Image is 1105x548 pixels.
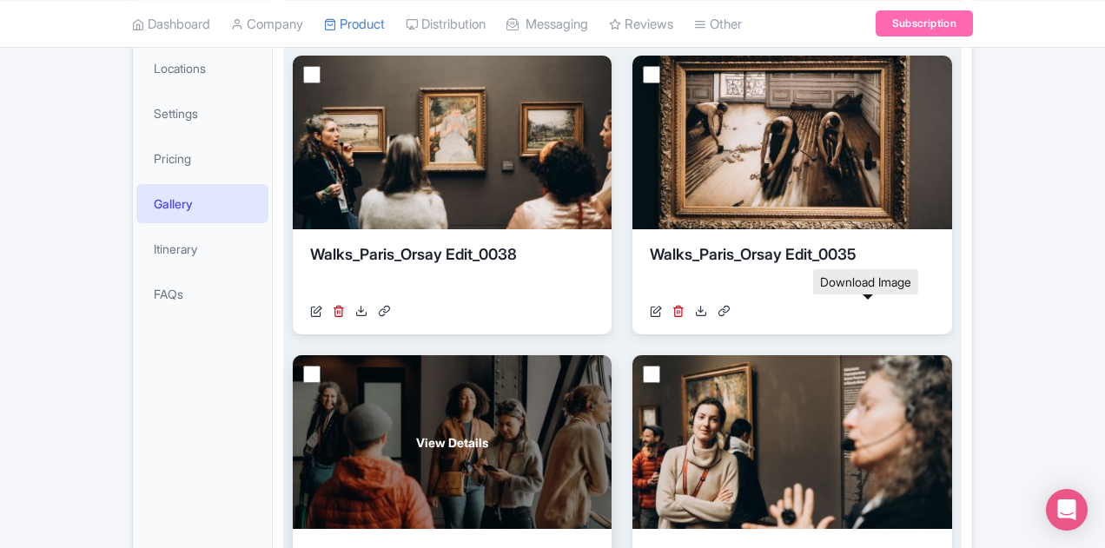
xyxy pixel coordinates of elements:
[416,433,488,452] span: View Details
[310,243,594,295] div: Walks_Paris_Orsay Edit_0038
[876,10,973,36] a: Subscription
[813,269,918,294] div: Download Image
[293,355,612,529] a: View Details
[1046,489,1088,531] div: Open Intercom Messenger
[650,243,934,295] div: Walks_Paris_Orsay Edit_0035
[136,274,268,314] a: FAQs
[136,139,268,178] a: Pricing
[136,94,268,133] a: Settings
[136,184,268,223] a: Gallery
[136,49,268,88] a: Locations
[136,229,268,268] a: Itinerary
